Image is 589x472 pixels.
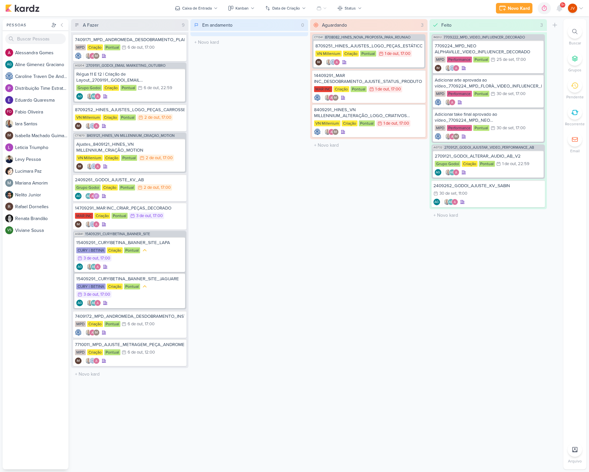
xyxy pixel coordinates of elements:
div: 0 [299,22,307,29]
div: Aline Gimenez Graciano [85,193,92,199]
div: Régua 11 E 12 | Criação de Layout_2709191_GODOI_EMAIL MARKETING_OUTUBRO [76,71,183,83]
div: Colaboradores: Iara Santos, Caroline Traven De Andrade, Alessandra Gomes [84,123,100,129]
div: 2 de out [146,156,161,160]
div: L e t i c i a T r i u m p h o [15,144,68,151]
img: Alessandra Gomes [453,169,459,176]
div: Criador(a): Caroline Traven De Andrade [75,53,82,59]
div: , 17:00 [514,126,526,130]
div: I a r a S a n t o s [15,120,68,127]
p: AG [78,265,82,269]
img: Caroline Traven De Andrade [75,53,82,59]
img: Leticia Triumpho [5,143,13,151]
div: VN Millenium [75,114,101,120]
div: Criador(a): Aline Gimenez Graciano [435,169,441,176]
div: Aline Gimenez Graciano [433,199,440,205]
div: Isabella Machado Guimarães [75,221,82,228]
div: Criador(a): Isabella Machado Guimarães [435,65,441,71]
img: Iara Santos [445,133,452,140]
div: Pontual [124,247,140,253]
div: Aline Gimenez Graciano [449,169,455,176]
div: , 17:00 [399,52,410,56]
div: Aline Gimenez Graciano [76,300,83,306]
p: AG [449,201,453,204]
div: 15409291_CURY|BETINA_BANNER_SITE_JAGUARE [76,276,183,282]
div: Criação [102,185,118,190]
div: , 17:00 [98,292,110,297]
div: Criador(a): Caroline Traven De Andrade [314,94,321,101]
div: Colaboradores: Iara Santos, Aline Gimenez Graciano, Alessandra Gomes [85,300,101,306]
div: R a f a e l D o r n e l l e s [15,203,68,210]
img: Iara Santos [86,263,93,270]
img: Alessandra Gomes [89,329,96,336]
div: Novo Kard [508,5,530,12]
div: 25 de set [497,58,514,62]
div: 3 de out [84,292,98,297]
div: 6 de out [144,86,159,90]
div: Isabella Machado Guimarães [332,129,339,135]
div: L u c i m a r a P a z [15,168,68,175]
div: 1 de out [383,121,397,126]
div: 8709251_HINES_AJUSTES_LOGO_PEÇAS_ESTÁTICO [315,43,422,49]
div: 3 de out [84,256,98,261]
div: 2409262_GODOI_AJUSTE_KV_SABIN [433,183,543,189]
div: 7409172_MPD_ANDROMEDA_DESDOBRAMENTO_INSTITUCIONAL_LOCALIZAÇÃO [75,313,184,319]
p: AG [436,171,440,174]
p: IM [95,331,98,335]
input: + Novo kard [431,211,546,220]
div: A l e s s a n d r a G o m e s [15,49,68,56]
div: Criador(a): Aline Gimenez Graciano [76,263,83,270]
img: Caroline Traven De Andrade [89,123,96,129]
img: Alessandra Gomes [93,123,100,129]
div: , 22:59 [516,162,529,166]
img: Alessandra Gomes [94,93,101,100]
img: Caroline Traven De Andrade [330,59,336,65]
div: Isabella Machado Guimarães [93,329,100,336]
div: Viviane Sousa [5,226,13,234]
div: Colaboradores: Iara Santos, Caroline Traven De Andrade, Alessandra Gomes [324,59,340,65]
img: Caroline Traven De Andrade [89,221,96,228]
div: Criação [333,86,349,92]
div: Criador(a): Isabella Machado Guimarães [76,163,83,170]
div: 2709121_GODOI_ALTERAR_AUDIO_AB_V2 [435,153,542,159]
div: 3 [418,22,426,29]
img: Distribuição Time Estratégico [93,193,100,199]
div: M a r i a n a A m o r i m [15,180,68,186]
div: 8709252_HINES_AJUSTES_LOGO_PEÇAS_CARROSSEL [75,107,184,113]
img: Iara Santos [85,329,92,336]
div: 7709224_MPD_NEO ALPHAVILLE_VIDEO_INFLUENCER_DECORADO [435,43,542,55]
div: Pontual [121,155,137,161]
span: AG841 [74,232,84,236]
div: 9 [179,22,187,29]
div: , 12:00 [143,350,155,355]
img: Alessandra Gomes [93,221,100,228]
div: 2409261_GODOI_AJUSTE_KV_AB [75,177,184,183]
div: , 17:00 [389,87,401,91]
img: Caroline Traven De Andrade [75,329,82,336]
div: 6 de out [128,350,143,355]
div: VN Millenium [76,155,103,161]
div: Colaboradores: Iara Santos, Caroline Traven De Andrade, Alessandra Gomes [443,65,459,71]
img: Iara Santos [86,300,93,306]
div: MAR INC [75,213,93,219]
div: Aline Gimenez Graciano [90,263,97,270]
div: CURY | BETINA [76,284,106,289]
div: Criador(a): Caroline Traven De Andrade [75,329,82,336]
img: kardz.app [5,4,39,12]
img: Iara Santos [86,163,93,170]
div: , 17:00 [98,256,110,261]
input: Buscar Pessoas [5,34,66,44]
span: AG204 [74,64,85,67]
div: Pessoas [5,22,50,28]
div: Pontual [360,51,376,57]
div: Aline Gimenez Graciano [90,300,97,306]
div: 6 de out [128,322,143,326]
div: Criação [103,85,119,91]
div: 30 de set [439,191,456,196]
div: Criação [343,51,359,57]
div: Criador(a): Aline Gimenez Graciano [76,300,83,306]
div: , 17:00 [151,214,163,218]
div: Criação [87,349,103,355]
img: Distribuição Time Estratégico [5,84,13,92]
span: 2709121_GODOI_AJUSTAR_VIDEO_PERFORMANCE_AB [444,146,534,149]
p: AG [78,302,82,305]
